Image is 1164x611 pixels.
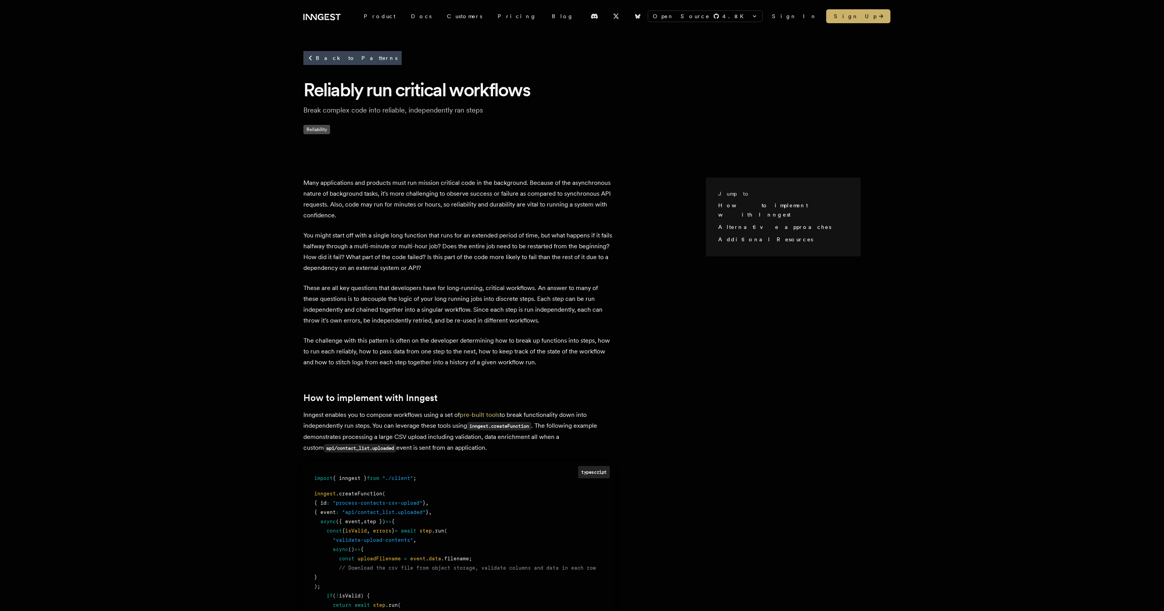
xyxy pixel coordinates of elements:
[327,593,333,599] span: if
[303,105,551,116] p: Break complex code into reliable, independently ran steps
[404,556,407,562] span: =
[314,509,336,515] span: { event
[385,602,398,608] span: .run
[361,519,364,524] span: ,
[410,556,426,562] span: event
[336,509,339,515] span: :
[327,500,330,506] span: :
[392,528,395,534] span: }
[333,537,413,543] span: "validate-upload-contents"
[358,556,401,562] span: uploadFilename
[382,491,385,497] span: (
[395,528,398,534] span: =
[367,528,370,534] span: ,
[314,491,336,497] span: inngest
[373,602,385,608] span: step
[385,519,392,524] span: =>
[336,519,361,524] span: ({ event
[718,224,831,230] a: Alternative approaches
[718,190,842,198] h3: Jump to
[348,546,354,552] span: ()
[490,9,544,23] a: Pricing
[339,593,370,599] span: isValid) {
[426,509,429,515] span: }
[320,519,336,524] span: async
[419,528,432,534] span: step
[373,528,392,534] span: errors
[718,202,808,218] a: How to implement with Inngest
[354,602,370,608] span: await
[432,528,444,534] span: .run
[342,528,345,534] span: {
[608,10,625,22] a: X
[586,10,603,22] a: Discord
[314,475,333,481] span: import
[303,393,613,403] h2: How to implement with Inngest
[382,475,413,481] span: "./client"
[439,9,490,23] a: Customers
[314,574,317,580] span: }
[303,335,613,368] p: The challenge with this pattern is often on the developer determining how to break up functions i...
[303,230,613,273] p: You might start off with a single long function that runs for an extended period of time, but wha...
[441,556,472,562] span: .filename;
[356,9,403,23] div: Product
[327,528,342,534] span: const
[413,537,416,543] span: ,
[413,475,416,481] span: ;
[403,9,439,23] a: Docs
[333,602,351,608] span: return
[303,410,613,454] p: Inngest enables you to compose workflows using a set of to break functionality down into independ...
[324,444,396,452] code: api/contact_list.uploaded
[364,519,385,524] span: step })
[718,236,813,242] a: Additional Resources
[361,546,364,552] span: {
[333,546,348,552] span: async
[392,519,395,524] span: {
[333,593,336,599] span: (
[460,411,500,418] a: pre-built tools
[333,475,367,481] span: { inngest }
[354,546,361,552] span: =>
[339,556,354,562] span: const
[303,78,861,102] h1: Reliably run critical workflows
[826,9,890,23] a: Sign Up
[544,9,581,23] a: Blog
[303,51,402,65] a: Back to Patterns
[303,283,613,326] p: These are all key questions that developers have for long-running, critical workflows. An answer ...
[429,509,432,515] span: ,
[398,602,401,608] span: (
[345,528,367,534] span: isValid
[429,556,441,562] span: data
[339,565,596,571] span: // Download the csv file from object storage, validate columns and data in each row
[367,475,379,481] span: from
[333,500,423,506] span: "process-contacts-csv-upload"
[303,125,330,134] span: Reliability
[314,584,320,589] span: );
[722,12,748,20] span: 4.8 K
[444,528,447,534] span: (
[629,10,646,22] a: Bluesky
[772,12,817,20] a: Sign In
[426,500,429,506] span: ,
[423,500,426,506] span: }
[342,509,426,515] span: "api/contact_list.uploaded"
[653,12,710,20] span: Open Source
[336,593,339,599] span: !
[303,177,613,221] p: Many applications and products must run mission critical code in the background. Because of the a...
[314,500,327,506] span: { id
[426,556,429,562] span: .
[336,491,382,497] span: .createFunction
[401,528,416,534] span: await
[578,466,610,478] div: typescript
[467,422,531,430] code: inngest.createFunction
